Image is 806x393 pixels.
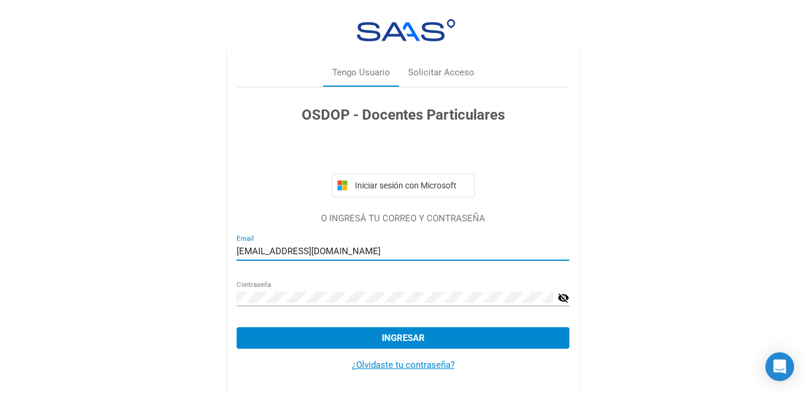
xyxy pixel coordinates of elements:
h3: OSDOP - Docentes Particulares [237,104,569,126]
button: Ingresar [237,327,569,349]
a: ¿Olvidaste tu contraseña? [352,360,455,370]
button: Iniciar sesión con Microsoft [332,173,475,197]
span: Ingresar [382,333,425,343]
div: Solicitar Acceso [408,66,474,80]
div: Tengo Usuario [332,66,390,80]
iframe: Botón de Acceder con Google [326,139,481,165]
p: O INGRESÁ TU CORREO Y CONTRASEÑA [237,212,569,226]
div: Open Intercom Messenger [765,352,794,381]
mat-icon: visibility_off [557,291,569,305]
span: Iniciar sesión con Microsoft [353,181,470,190]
